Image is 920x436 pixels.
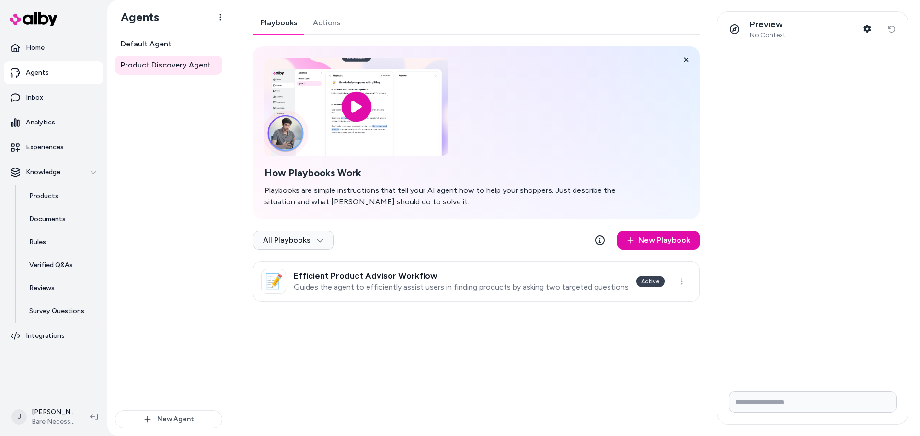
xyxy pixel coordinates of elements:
[32,407,75,417] p: [PERSON_NAME]
[29,260,73,270] p: Verified Q&As
[4,161,103,184] button: Knowledge
[4,86,103,109] a: Inbox
[26,68,49,78] p: Agents
[4,111,103,134] a: Analytics
[264,167,632,179] h2: How Playbooks Work
[294,271,629,280] h3: Efficient Product Advisor Workflow
[115,56,222,75] a: Product Discovery Agent
[305,11,348,34] a: Actions
[20,254,103,277] a: Verified Q&As
[29,191,58,201] p: Products
[26,168,60,177] p: Knowledge
[20,231,103,254] a: Rules
[20,185,103,208] a: Products
[26,331,65,341] p: Integrations
[4,61,103,84] a: Agents
[20,300,103,323] a: Survey Questions
[10,12,57,26] img: alby Logo
[636,276,665,287] div: Active
[264,185,632,208] p: Playbooks are simple instructions that tell your AI agent how to help your shoppers. Just describ...
[4,324,103,347] a: Integrations
[6,402,82,432] button: J[PERSON_NAME]Bare Necessities
[617,231,700,250] a: New Playbook
[26,93,43,102] p: Inbox
[20,208,103,231] a: Documents
[26,143,64,152] p: Experiences
[20,277,103,300] a: Reviews
[261,269,286,294] div: 📝
[263,235,324,245] span: All Playbooks
[29,237,46,247] p: Rules
[11,409,27,425] span: J
[113,10,159,24] h1: Agents
[29,306,84,316] p: Survey Questions
[29,214,66,224] p: Documents
[26,118,55,127] p: Analytics
[121,38,172,50] span: Default Agent
[32,417,75,426] span: Bare Necessities
[26,43,45,53] p: Home
[294,282,629,292] p: Guides the agent to efficiently assist users in finding products by asking two targeted questions...
[253,231,334,250] button: All Playbooks
[253,261,700,302] a: 📝Efficient Product Advisor WorkflowGuides the agent to efficiently assist users in finding produc...
[750,19,786,30] p: Preview
[4,136,103,159] a: Experiences
[29,283,55,293] p: Reviews
[115,410,222,428] button: New Agent
[253,11,305,34] a: Playbooks
[121,59,211,71] span: Product Discovery Agent
[115,34,222,54] a: Default Agent
[729,391,897,413] input: Write your prompt here
[4,36,103,59] a: Home
[750,31,786,40] span: No Context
